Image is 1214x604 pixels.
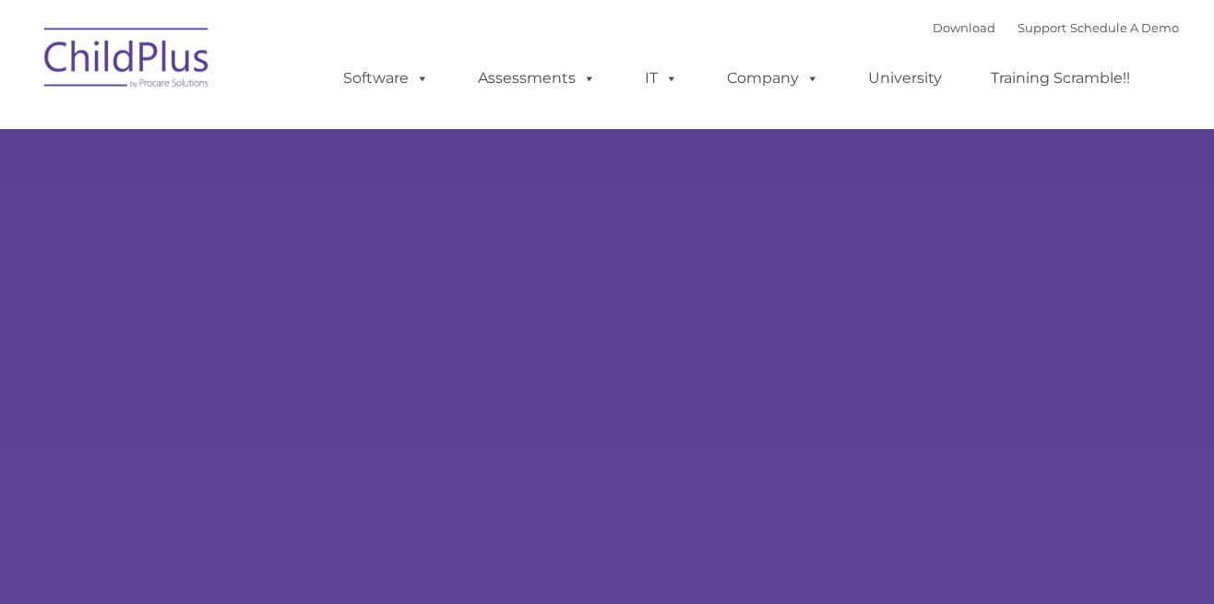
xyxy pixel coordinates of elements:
a: University [850,60,960,97]
a: Assessments [459,60,614,97]
img: ChildPlus by Procare Solutions [35,15,220,107]
a: Software [325,60,447,97]
font: | [933,20,1179,35]
a: Support [1018,20,1066,35]
a: Training Scramble!! [972,60,1149,97]
a: Schedule A Demo [1070,20,1179,35]
a: IT [626,60,696,97]
a: Company [708,60,838,97]
a: Download [933,20,995,35]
